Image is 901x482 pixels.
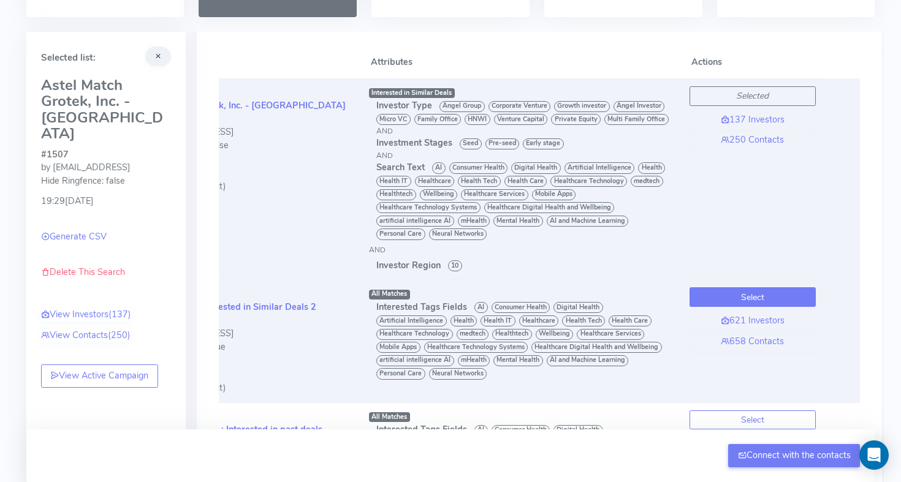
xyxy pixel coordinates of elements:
span: Neural Networks [429,228,487,239]
span: Multi Family Office [604,114,669,125]
span: medtech [631,176,663,187]
span: Healthcare Services [577,329,644,340]
span: Digital Health [553,302,603,313]
div: #1494 [145,314,354,327]
span: Healthcare [519,315,559,326]
span: Health IT [481,315,515,326]
span: 10 [448,260,462,271]
span: Investment Stages [376,137,452,149]
span: Personal Care [376,228,425,239]
span: AI [474,302,488,313]
th: Name [137,47,362,78]
span: Health Tech [458,176,501,187]
span: Consumer Health [492,302,550,313]
span: mHealth [458,355,490,366]
span: Consumer Health [449,162,508,173]
a: View Active Campaign [41,364,158,388]
span: AI and Machine Learning [547,355,629,366]
button: Select [690,410,816,430]
th: Attributes [362,47,682,78]
div: Open Intercom Messenger [859,440,889,470]
span: Artificial Intelligence [376,315,447,326]
span: AI [474,425,488,436]
div: (current) [145,194,354,207]
div: (pushed to Connect) [145,180,354,194]
span: Venture Capital [494,114,548,125]
span: Healthcare Technology Systems [376,202,481,213]
button: Connect with the contacts [728,444,860,467]
span: Healthtech [376,189,416,200]
span: Healthcare Technology [550,176,627,187]
span: Health [450,315,477,326]
div: Hide Ringfence: false [145,139,354,153]
a: View Contacts(250) [41,329,131,342]
span: Early stage [523,138,564,149]
h5: Selected list: [41,53,171,63]
span: Healthcare [415,176,455,187]
span: medtech [457,329,489,340]
div: (pushed to Connect) [145,382,354,395]
a: 621 Investors [690,314,816,328]
span: Mobile Apps [532,189,576,200]
span: Angel Group [439,101,485,112]
span: Mental Health [493,355,543,366]
a: View Investors(137) [41,308,131,322]
span: Digital Health [511,162,561,173]
span: Healthcare Technology [376,329,453,340]
span: Healthcare Digital Health and Wellbeing [484,202,615,213]
div: AND [376,126,675,137]
button: Select [690,287,816,307]
span: Consumer Health [492,425,550,436]
span: Interested in Similar Deals [371,88,452,97]
span: Interested Tags Fields [376,301,467,313]
span: Private Equity [551,114,601,125]
a: Astel Match Grotek, Inc. - [GEOGRAPHIC_DATA] [145,99,346,111]
span: Digital Health [553,425,603,436]
span: AI [432,162,446,173]
span: HNWI [465,114,490,125]
span: All Matches [371,412,407,421]
span: Neural Networks [429,368,487,379]
span: AI and Machine Learning [547,216,629,227]
div: #1507 [41,148,171,162]
span: Investor Region [376,259,441,271]
span: artificial intelligence AI [376,216,454,227]
div: #1507 [145,113,354,126]
span: Healthcare Technology Systems [424,342,528,353]
span: Healthcare Services [461,189,528,200]
span: Interested Tags Fields [376,423,467,435]
span: Wellbeing [536,329,574,340]
div: by [EMAIL_ADDRESS] [145,327,354,341]
span: Personal Care [376,368,425,379]
span: Health Care [609,315,652,326]
span: Mental Health [493,216,543,227]
span: Healthcare Digital Health and Wellbeing [531,342,662,353]
div: AND [369,244,675,255]
span: (250) [108,329,131,341]
a: 137 Investors [690,113,816,127]
div: 19:29[DATE] [145,153,354,173]
span: Pre-seed [485,138,520,149]
div: 19:29[DATE] [41,187,171,208]
span: Mobile Apps [376,342,420,353]
span: mHealth [458,216,490,227]
div: Hide Ringfence: true [145,341,354,354]
a: 250 Contacts [690,134,816,147]
span: Artificial Intelligence [565,162,635,173]
a: Astel 0Grotek, Inc.: Interested in past deals [145,423,322,435]
span: Health IT [376,176,411,187]
span: Angel Investor [614,101,665,112]
span: Health Care [504,176,547,187]
span: Corporate Venture [489,101,551,112]
button: Selected [690,86,816,106]
span: artificial intelligence AI [376,355,454,366]
th: Actions [682,47,823,78]
div: by [EMAIL_ADDRESS] [145,126,354,139]
span: Growth investor [554,101,610,112]
span: Search Text [376,161,425,173]
div: AND [376,150,675,161]
h3: Astel Match Grotek, Inc. - [GEOGRAPHIC_DATA] [41,77,171,142]
a: Delete This Search [41,266,125,278]
div: Hide Ringfence: false [41,175,171,188]
span: Investor Type [376,99,432,111]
